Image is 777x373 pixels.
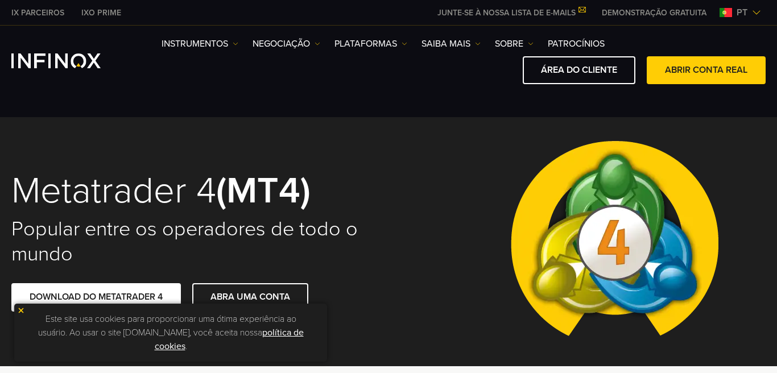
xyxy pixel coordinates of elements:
[523,56,635,84] a: ÁREA DO CLIENTE
[502,117,728,366] img: Meta Trader 4
[11,172,373,210] h1: Metatrader 4
[495,37,534,51] a: SOBRE
[192,283,308,311] a: ABRA UMA CONTA
[429,8,593,18] a: JUNTE-SE À NOSSA LISTA DE E-MAILS
[17,306,25,314] img: yellow close icon
[593,7,715,19] a: INFINOX MENU
[11,53,127,68] a: INFINOX Logo
[548,37,605,51] a: Patrocínios
[162,37,238,51] a: Instrumentos
[647,56,766,84] a: ABRIR CONTA REAL
[421,37,481,51] a: Saiba mais
[216,168,311,213] strong: (MT4)
[3,7,73,19] a: INFINOX
[334,37,407,51] a: PLATAFORMAS
[20,309,321,356] p: Este site usa cookies para proporcionar uma ótima experiência ao usuário. Ao usar o site [DOMAIN_...
[11,217,373,267] h2: Popular entre os operadores de todo o mundo
[73,7,130,19] a: INFINOX
[732,6,752,19] span: pt
[253,37,320,51] a: NEGOCIAÇÃO
[11,283,181,311] a: DOWNLOAD DO METATRADER 4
